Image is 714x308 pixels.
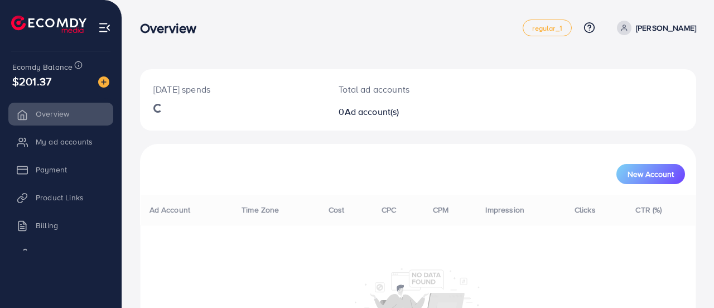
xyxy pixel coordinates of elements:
[612,21,696,35] a: [PERSON_NAME]
[98,21,111,34] img: menu
[98,76,109,88] img: image
[636,21,696,35] p: [PERSON_NAME]
[11,16,86,33] img: logo
[12,61,73,73] span: Ecomdy Balance
[628,170,674,178] span: New Account
[153,83,312,96] p: [DATE] spends
[616,164,685,184] button: New Account
[339,107,451,117] h2: 0
[140,20,205,36] h3: Overview
[345,105,399,118] span: Ad account(s)
[523,20,571,36] a: regular_1
[532,25,562,32] span: regular_1
[12,73,51,89] span: $201.37
[339,83,451,96] p: Total ad accounts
